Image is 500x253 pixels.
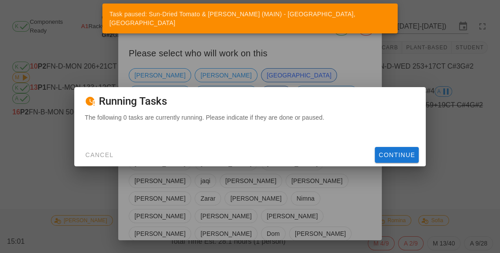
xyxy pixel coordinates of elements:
button: Continue [375,147,419,163]
span: Continue [378,151,415,158]
p: The following 0 tasks are currently running. Please indicate if they are done or paused. [85,113,415,122]
div: Task paused: Sun-Dried Tomato & [PERSON_NAME] (MAIN) - [GEOGRAPHIC_DATA], [GEOGRAPHIC_DATA] [102,4,394,33]
div: Running Tasks [74,87,426,113]
button: Cancel [81,147,117,163]
span: Cancel [85,151,114,158]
